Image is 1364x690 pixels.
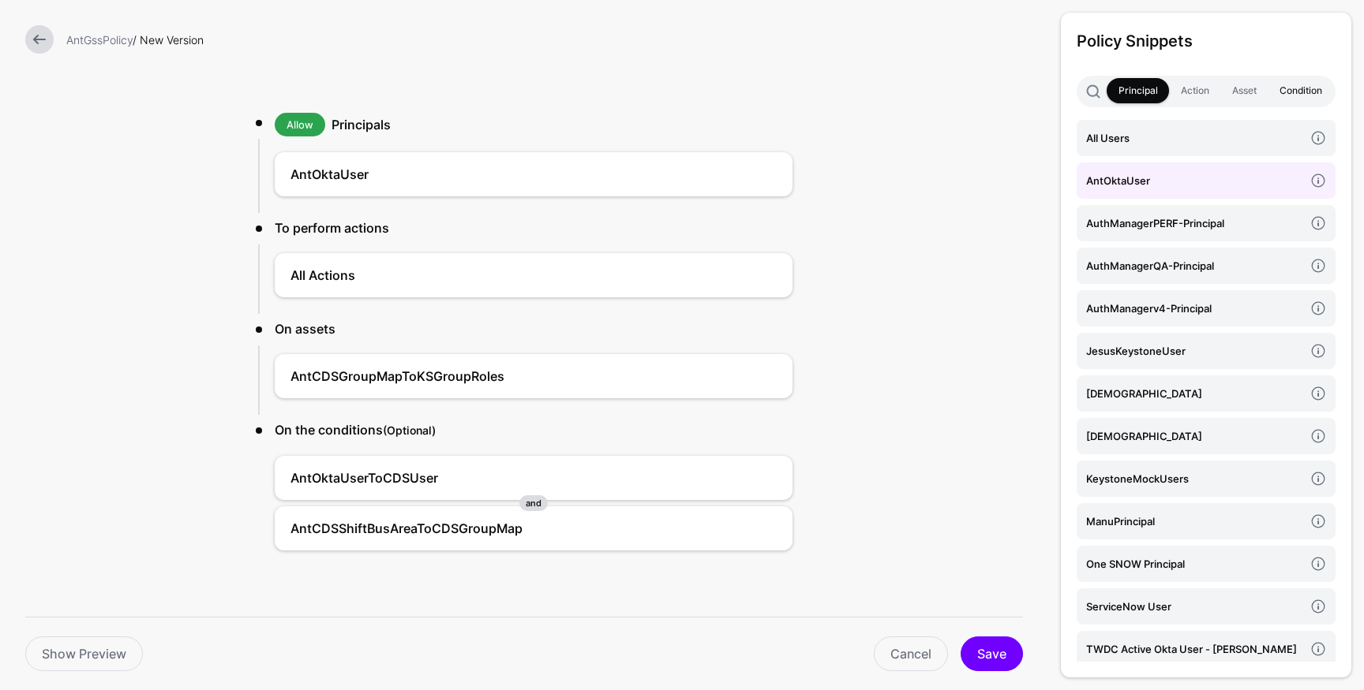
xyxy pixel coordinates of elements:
h3: Policy Snippets [1077,28,1336,54]
h4: AntOktaUser [290,165,729,184]
a: Action [1169,78,1220,103]
h4: ServiceNow User [1086,598,1304,615]
div: / New Version [60,32,1029,48]
h4: AuthManagerPERF-Principal [1086,214,1304,232]
a: AntGssPolicy [66,33,133,47]
h3: On assets [275,319,793,338]
h4: AntOktaUserToCDSUser [290,468,729,487]
small: (Optional) [383,423,436,437]
h4: [DEMOGRAPHIC_DATA] [1086,385,1304,402]
h4: AuthManagerQA-Principal [1086,257,1304,274]
h3: On the conditions [275,420,793,440]
h4: ManuPrincipal [1086,513,1304,530]
h4: AntOktaUser [1086,172,1304,189]
a: Cancel [874,636,948,671]
a: Principal [1107,78,1169,103]
a: Condition [1268,78,1333,103]
span: and [519,495,548,511]
h4: All Users [1086,129,1304,147]
h3: To perform actions [275,218,793,237]
h4: [DEMOGRAPHIC_DATA] [1086,427,1304,445]
h3: Principals [332,115,793,134]
h4: One SNOW Principal [1086,555,1304,573]
a: Show Preview [25,636,143,671]
h4: AuthManagerv4-Principal [1086,300,1304,317]
h4: JesusKeystoneUser [1086,342,1304,360]
a: Asset [1220,78,1268,103]
h4: AntCDSShiftBusAreaToCDSGroupMap [290,519,729,538]
h4: KeystoneMockUsers [1086,470,1304,487]
button: Save [961,636,1023,671]
h4: All Actions [290,266,729,285]
span: Allow [275,113,325,136]
h4: TWDC Active Okta User - [PERSON_NAME] [1086,640,1304,658]
h4: AntCDSGroupMapToKSGroupRoles [290,367,729,386]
